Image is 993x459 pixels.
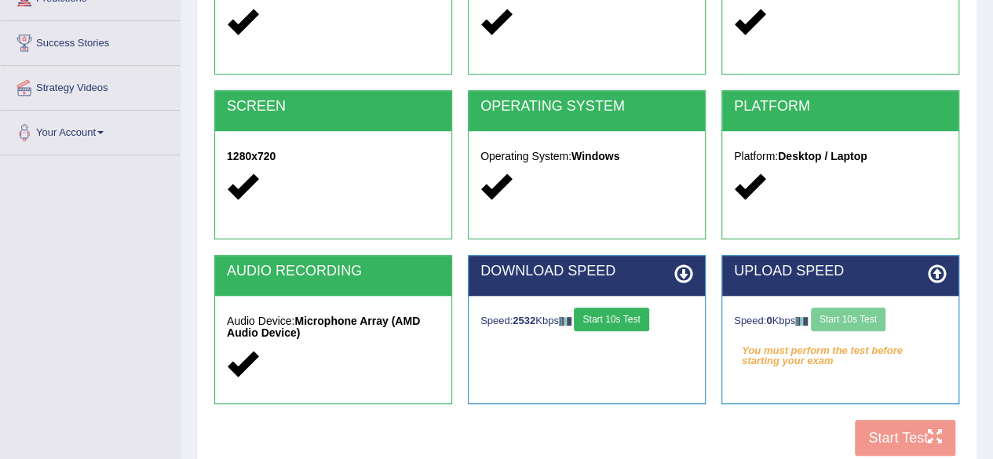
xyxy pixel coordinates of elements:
[227,150,276,162] strong: 1280x720
[734,308,947,335] div: Speed: Kbps
[734,264,947,279] h2: UPLOAD SPEED
[227,99,440,115] h2: SCREEN
[480,308,693,335] div: Speed: Kbps
[571,150,619,162] strong: Windows
[559,317,571,326] img: ajax-loader-fb-connection.gif
[778,150,867,162] strong: Desktop / Laptop
[795,317,808,326] img: ajax-loader-fb-connection.gif
[766,315,772,326] strong: 0
[227,315,440,340] h5: Audio Device:
[734,99,947,115] h2: PLATFORM
[480,99,693,115] h2: OPERATING SYSTEM
[513,315,535,326] strong: 2532
[734,339,947,362] em: You must perform the test before starting your exam
[574,308,648,331] button: Start 10s Test
[227,264,440,279] h2: AUDIO RECORDING
[1,21,180,60] a: Success Stories
[480,151,693,162] h5: Operating System:
[734,151,947,162] h5: Platform:
[227,315,420,339] strong: Microphone Array (AMD Audio Device)
[1,111,180,150] a: Your Account
[480,264,693,279] h2: DOWNLOAD SPEED
[1,66,180,105] a: Strategy Videos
